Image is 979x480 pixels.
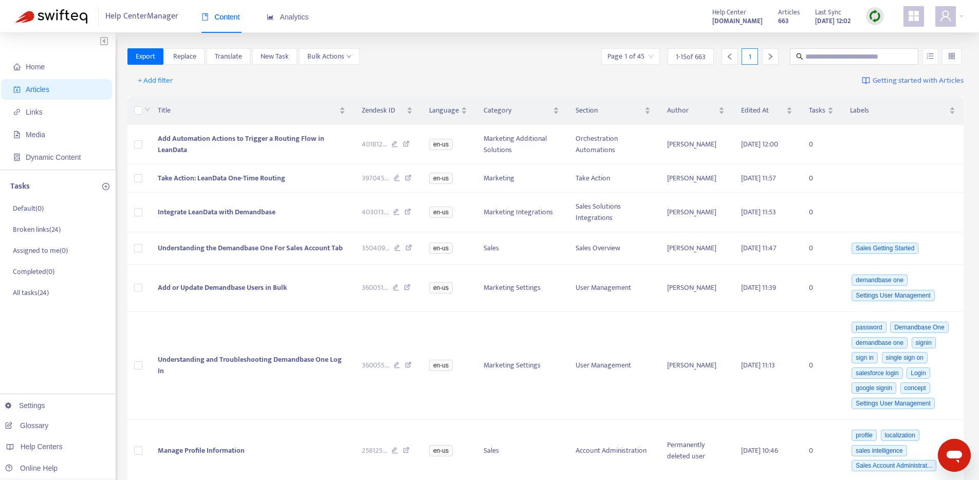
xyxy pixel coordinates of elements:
[922,48,938,65] button: unordered-list
[852,243,918,254] span: Sales Getting Started
[5,464,58,472] a: Online Help
[127,48,163,65] button: Export
[475,125,568,164] td: Marketing Additional Solutions
[842,97,964,125] th: Labels
[659,164,733,193] td: [PERSON_NAME]
[354,97,421,125] th: Zendesk ID
[733,97,801,125] th: Edited At
[13,86,21,93] span: account-book
[726,53,733,60] span: left
[815,15,851,27] strong: [DATE] 12:02
[567,265,658,312] td: User Management
[173,51,196,62] span: Replace
[882,352,928,363] span: single sign on
[21,442,63,451] span: Help Centers
[659,193,733,232] td: [PERSON_NAME]
[667,105,716,116] span: Author
[362,173,389,184] span: 397045 ...
[576,105,642,116] span: Section
[712,15,763,27] a: [DOMAIN_NAME]
[158,105,337,116] span: Title
[850,105,947,116] span: Labels
[801,97,842,125] th: Tasks
[346,54,352,59] span: down
[261,51,289,62] span: New Task
[5,401,45,410] a: Settings
[252,48,297,65] button: New Task
[815,7,841,18] span: Last Sync
[362,445,387,456] span: 258125 ...
[215,51,242,62] span: Translate
[869,10,881,23] img: sync.dc5367851b00ba804db3.png
[267,13,274,21] span: area-chart
[102,183,109,190] span: plus-circle
[475,312,568,420] td: Marketing Settings
[741,242,777,254] span: [DATE] 11:47
[158,172,285,184] span: Take Action: LeanData One-Time Routing
[429,173,453,184] span: en-us
[362,207,389,218] span: 403013 ...
[13,287,49,298] p: All tasks ( 24 )
[13,108,21,116] span: link
[165,48,205,65] button: Replace
[201,13,209,21] span: book
[5,421,48,430] a: Glossary
[852,290,934,301] span: Settings User Management
[796,53,803,60] span: search
[158,445,245,456] span: Manage Profile Information
[890,322,948,333] span: Demandbase One
[852,337,908,348] span: demandbase one
[429,243,453,254] span: en-us
[741,206,776,218] span: [DATE] 11:53
[13,203,44,214] p: Default ( 0 )
[852,367,902,379] span: salesforce login
[567,193,658,232] td: Sales Solutions Integrations
[852,382,896,394] span: google signin
[136,51,155,62] span: Export
[362,360,389,371] span: 360055 ...
[158,242,343,254] span: Understanding the Demandbase One For Sales Account Tab
[873,75,964,87] span: Getting started with Articles
[852,352,878,363] span: sign in
[659,232,733,265] td: [PERSON_NAME]
[26,131,45,139] span: Media
[852,398,934,409] span: Settings User Management
[13,154,21,161] span: container
[429,445,453,456] span: en-us
[801,312,842,420] td: 0
[801,232,842,265] td: 0
[158,206,275,218] span: Integrate LeanData with Demandbase
[26,153,81,161] span: Dynamic Content
[741,282,776,293] span: [DATE] 11:39
[742,48,758,65] div: 1
[567,312,658,420] td: User Management
[567,232,658,265] td: Sales Overview
[659,312,733,420] td: [PERSON_NAME]
[267,13,309,21] span: Analytics
[10,180,30,193] p: Tasks
[158,282,287,293] span: Add or Update Demandbase Users in Bulk
[741,359,775,371] span: [DATE] 11:13
[475,232,568,265] td: Sales
[15,9,87,24] img: Swifteq
[13,266,54,277] p: Completed ( 0 )
[862,72,964,89] a: Getting started with Articles
[567,97,658,125] th: Section
[927,52,934,60] span: unordered-list
[362,282,388,293] span: 360051 ...
[362,139,387,150] span: 401812 ...
[778,15,789,27] strong: 663
[676,51,706,62] span: 1 - 15 of 663
[712,7,746,18] span: Help Center
[741,445,778,456] span: [DATE] 10:46
[362,243,390,254] span: 350409 ...
[13,224,61,235] p: Broken links ( 24 )
[659,97,733,125] th: Author
[26,108,43,116] span: Links
[429,360,453,371] span: en-us
[939,10,952,22] span: user
[421,97,475,125] th: Language
[144,106,151,113] span: down
[659,265,733,312] td: [PERSON_NAME]
[852,430,877,441] span: profile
